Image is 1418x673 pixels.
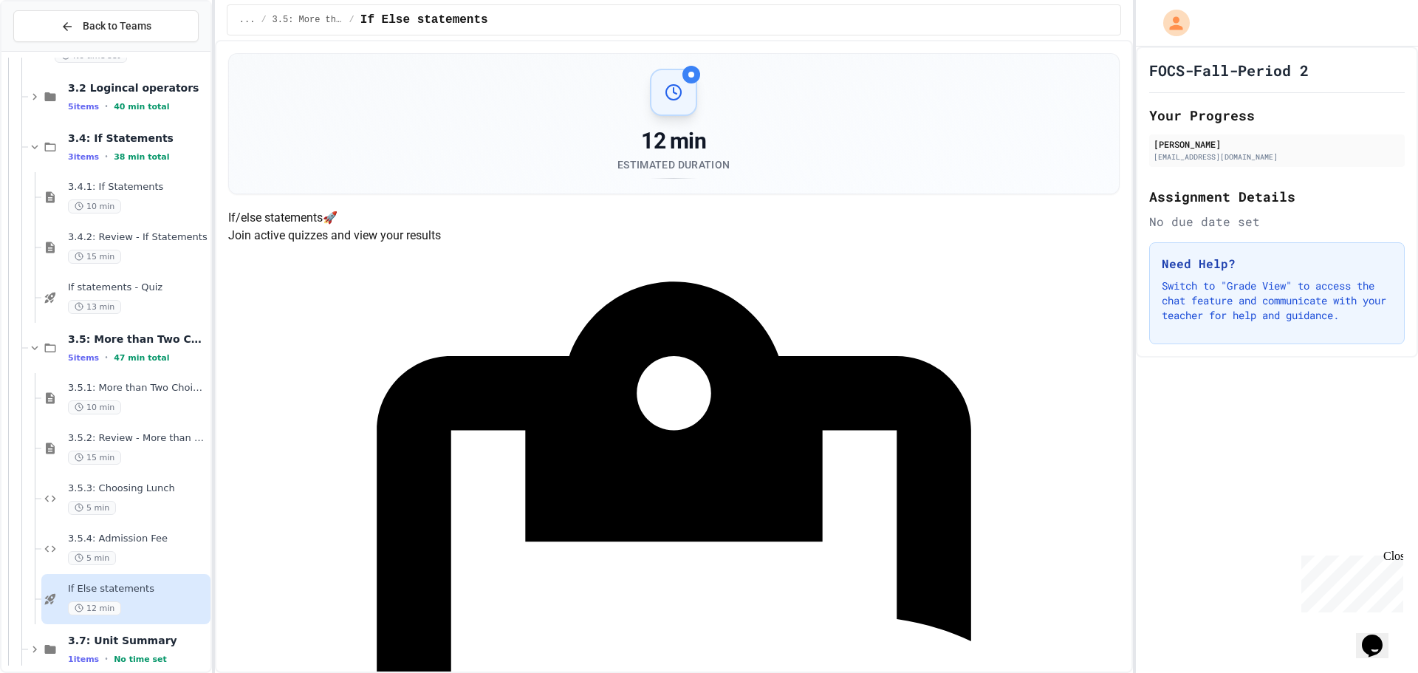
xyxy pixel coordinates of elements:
[68,451,121,465] span: 15 min
[68,533,208,545] span: 3.5.4: Admission Fee
[617,128,730,154] div: 12 min
[114,353,169,363] span: 47 min total
[1148,6,1193,40] div: My Account
[68,634,208,647] span: 3.7: Unit Summary
[1149,186,1405,207] h2: Assignment Details
[1154,137,1400,151] div: [PERSON_NAME]
[1162,279,1392,323] p: Switch to "Grade View" to access the chat feature and communicate with your teacher for help and ...
[68,482,208,495] span: 3.5.3: Choosing Lunch
[114,152,169,162] span: 38 min total
[68,332,208,346] span: 3.5: More than Two Choices
[13,10,199,42] button: Back to Teams
[105,151,108,163] span: •
[68,655,99,664] span: 1 items
[349,14,354,26] span: /
[68,353,99,363] span: 5 items
[68,400,121,414] span: 10 min
[1162,255,1392,273] h3: Need Help?
[68,382,208,394] span: 3.5.1: More than Two Choices
[105,653,108,665] span: •
[68,231,208,244] span: 3.4.2: Review - If Statements
[228,227,1120,245] p: Join active quizzes and view your results
[68,501,116,515] span: 5 min
[1356,614,1403,658] iframe: chat widget
[1149,105,1405,126] h2: Your Progress
[273,14,343,26] span: 3.5: More than Two Choices
[68,583,208,595] span: If Else statements
[1295,550,1403,612] iframe: chat widget
[68,432,208,445] span: 3.5.2: Review - More than Two Choices
[68,152,99,162] span: 3 items
[228,209,1120,227] h4: If/else statements 🚀
[1149,60,1309,81] h1: FOCS-Fall-Period 2
[68,601,121,615] span: 12 min
[105,352,108,363] span: •
[68,81,208,95] span: 3.2 Logincal operators
[68,181,208,194] span: 3.4.1: If Statements
[6,6,102,94] div: Chat with us now!Close
[68,131,208,145] span: 3.4: If Statements
[114,102,169,112] span: 40 min total
[83,18,151,34] span: Back to Teams
[68,250,121,264] span: 15 min
[239,14,256,26] span: ...
[68,281,208,294] span: If statements - Quiz
[1154,151,1400,163] div: [EMAIL_ADDRESS][DOMAIN_NAME]
[261,14,266,26] span: /
[1149,213,1405,230] div: No due date set
[68,102,99,112] span: 5 items
[68,199,121,213] span: 10 min
[360,11,488,29] span: If Else statements
[617,157,730,172] div: Estimated Duration
[68,300,121,314] span: 13 min
[105,100,108,112] span: •
[114,655,167,664] span: No time set
[68,551,116,565] span: 5 min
